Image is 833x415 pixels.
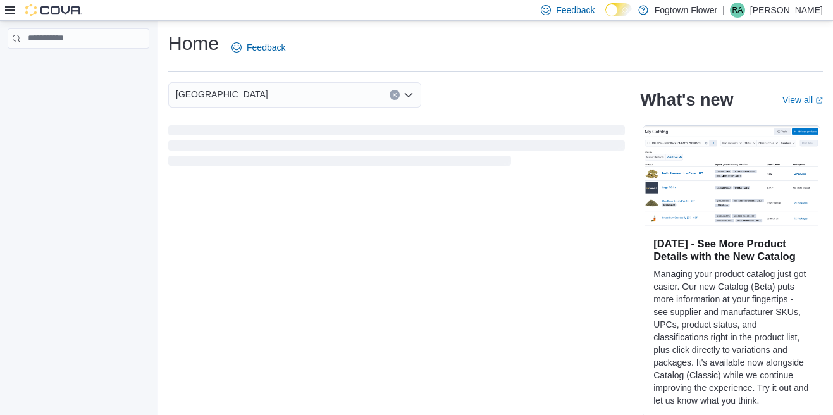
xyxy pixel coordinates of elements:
[722,3,725,18] p: |
[168,128,625,168] span: Loading
[640,90,733,110] h2: What's new
[176,87,268,102] span: [GEOGRAPHIC_DATA]
[605,16,606,17] span: Dark Mode
[226,35,290,60] a: Feedback
[730,3,745,18] div: Ryan Alves
[782,95,823,105] a: View allExternal link
[732,3,743,18] span: RA
[25,4,82,16] img: Cova
[404,90,414,100] button: Open list of options
[815,97,823,104] svg: External link
[247,41,285,54] span: Feedback
[556,4,595,16] span: Feedback
[390,90,400,100] button: Clear input
[605,3,632,16] input: Dark Mode
[8,51,149,82] nav: Complex example
[653,268,810,407] p: Managing your product catalog just got easier. Our new Catalog (Beta) puts more information at yo...
[655,3,718,18] p: Fogtown Flower
[750,3,823,18] p: [PERSON_NAME]
[653,237,810,263] h3: [DATE] - See More Product Details with the New Catalog
[168,31,219,56] h1: Home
